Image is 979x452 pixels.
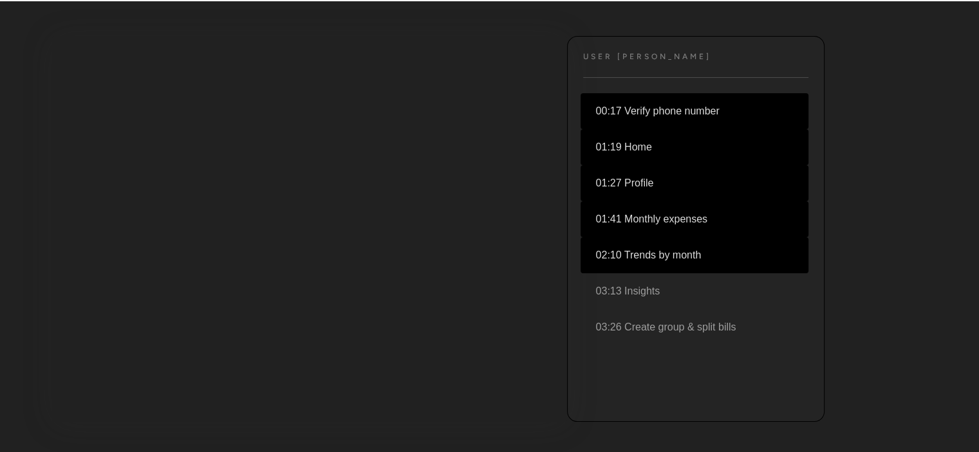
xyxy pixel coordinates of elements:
[581,273,808,309] li: 03:13 Insights
[583,52,711,62] h4: User [PERSON_NAME]
[581,93,808,129] li: 00:17 Verify phone number
[581,129,808,165] li: 01:19 Home
[581,165,808,201] li: 01:27 Profile
[581,237,808,273] li: 02:10 Trends by month
[581,201,808,237] li: 01:41 Monthly expenses
[581,309,808,345] li: 03:26 Create group & split bills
